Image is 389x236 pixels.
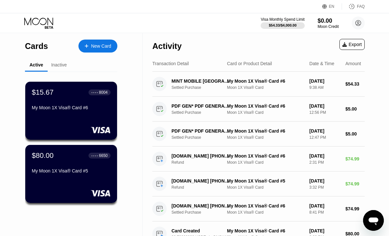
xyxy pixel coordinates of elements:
div: Export [342,42,362,47]
iframe: Button to launch messaging window [363,210,384,231]
div: Date & Time [309,61,334,66]
div: PDF GEN* PDF GENERATOR [PHONE_NUMBER] SGSettled PurchaseMy Moon 1X Visa® Card #6Moon 1X Visa® Car... [152,97,365,122]
div: Settled Purchase [171,135,234,140]
div: Active [29,62,43,67]
div: [DATE] [309,128,340,134]
div: EN [322,3,342,10]
div: PDF GEN* PDF GENERATOR [PHONE_NUMBER] SGSettled PurchaseMy Moon 1X Visa® Card #6Moon 1X Visa® Car... [152,122,365,147]
div: 8004 [99,90,108,95]
div: My Moon 1X Visa® Card #6 [227,78,304,84]
div: MINT MOBILE [GEOGRAPHIC_DATA] [171,78,230,84]
div: $0.00 [318,18,339,24]
div: FAQ [342,3,365,10]
div: [DOMAIN_NAME] [PHONE_NUMBER] USRefundMy Moon 1X Visa® Card #5Moon 1X Visa® Card[DATE]3:32 PM$74.99 [152,171,365,196]
div: $0.00Moon Credit [318,18,339,29]
div: Moon Credit [318,24,339,29]
div: [DOMAIN_NAME] [PHONE_NUMBER] US [171,203,230,208]
div: 2:31 PM [309,160,340,165]
div: ● ● ● ● [91,91,98,93]
div: Moon 1X Visa® Card [227,135,304,140]
div: $74.99 [346,206,365,211]
div: PDF GEN* PDF GENERATOR [PHONE_NUMBER] SG [171,128,230,134]
div: $74.99 [346,181,365,186]
div: Settled Purchase [171,110,234,115]
div: [DATE] [309,103,340,109]
div: 6650 [99,153,108,158]
div: Settled Purchase [171,210,234,215]
div: [DATE] [309,78,340,84]
div: Amount [346,61,361,66]
div: $80.00● ● ● ●6650My Moon 1X Visa® Card #5 [25,145,117,203]
div: Visa Monthly Spend Limit$54.33/$4,000.00 [261,17,304,29]
div: 8:41 PM [309,210,340,215]
div: $5.00 [346,106,365,112]
div: New Card [78,40,117,53]
div: $15.67● ● ● ●8004My Moon 1X Visa® Card #6 [25,82,117,140]
div: My Moon 1X Visa® Card #5 [227,178,304,183]
div: FAQ [357,4,365,9]
div: Moon 1X Visa® Card [227,185,304,190]
div: Moon 1X Visa® Card [227,160,304,165]
div: [DATE] [309,203,340,208]
div: My Moon 1X Visa® Card #6 [227,103,304,109]
div: [DATE] [309,228,340,233]
div: Visa Monthly Spend Limit [261,17,304,22]
div: MINT MOBILE [GEOGRAPHIC_DATA]Settled PurchaseMy Moon 1X Visa® Card #6Moon 1X Visa® Card[DATE]9:38... [152,72,365,97]
div: [DATE] [309,178,340,183]
div: Refund [171,185,234,190]
div: My Moon 1X Visa® Card #6 [227,228,304,233]
div: $74.99 [346,156,365,161]
div: PDF GEN* PDF GENERATOR [PHONE_NUMBER] SG [171,103,230,109]
div: Cards [25,41,48,51]
div: Inactive [51,62,67,67]
div: My Moon 1X Visa® Card #6 [227,128,304,134]
div: $80.00 [32,151,53,160]
div: New Card [91,43,111,49]
div: $15.67 [32,88,53,97]
div: Transaction Detail [152,61,189,66]
div: 12:56 PM [309,110,340,115]
div: Moon 1X Visa® Card [227,110,304,115]
div: $5.00 [346,131,365,136]
div: Export [339,39,365,50]
div: 12:47 PM [309,135,340,140]
div: [DATE] [309,153,340,159]
div: [DOMAIN_NAME] [PHONE_NUMBER] US [171,153,230,159]
div: [DOMAIN_NAME] [PHONE_NUMBER] US [171,178,230,183]
div: My Moon 1X Visa® Card #5 [32,168,111,173]
div: My Moon 1X Visa® Card #6 [32,105,111,110]
div: 3:32 PM [309,185,340,190]
div: Card or Product Detail [227,61,272,66]
div: Moon 1X Visa® Card [227,85,304,90]
div: My Moon 1X Visa® Card #6 [227,203,304,208]
div: ● ● ● ● [91,155,98,157]
div: $54.33 [346,81,365,87]
div: Moon 1X Visa® Card [227,210,304,215]
div: My Moon 1X Visa® Card #6 [227,153,304,159]
div: Activity [152,41,182,51]
div: [DOMAIN_NAME] [PHONE_NUMBER] USSettled PurchaseMy Moon 1X Visa® Card #6Moon 1X Visa® Card[DATE]8:... [152,196,365,221]
div: $54.33 / $4,000.00 [269,23,297,27]
div: Settled Purchase [171,85,234,90]
div: EN [329,4,335,9]
div: Refund [171,160,234,165]
div: [DOMAIN_NAME] [PHONE_NUMBER] USRefundMy Moon 1X Visa® Card #6Moon 1X Visa® Card[DATE]2:31 PM$74.99 [152,147,365,171]
div: 9:38 AM [309,85,340,90]
div: Card Created [171,228,230,233]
